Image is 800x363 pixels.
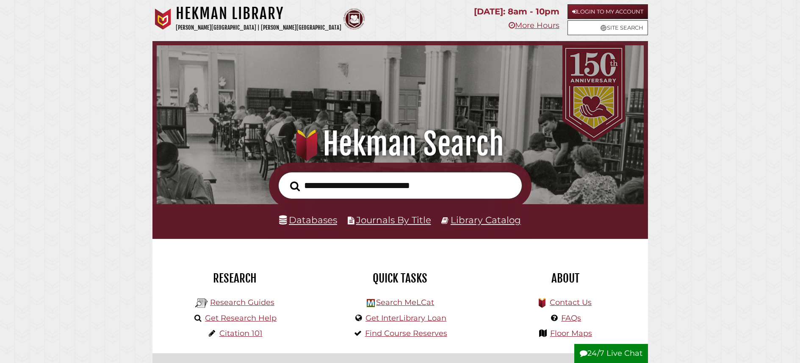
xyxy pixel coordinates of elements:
a: Search MeLCat [376,298,434,307]
a: Library Catalog [451,214,521,225]
i: Search [290,181,300,191]
h1: Hekman Library [176,4,341,23]
h2: Research [159,271,311,285]
a: Get Research Help [205,313,277,323]
img: Calvin University [152,8,174,30]
a: FAQs [561,313,581,323]
a: Find Course Reserves [365,329,447,338]
a: Floor Maps [550,329,592,338]
img: Hekman Library Logo [367,299,375,307]
img: Calvin Theological Seminary [343,8,365,30]
a: More Hours [509,21,559,30]
a: Login to My Account [567,4,648,19]
a: Research Guides [210,298,274,307]
h2: About [489,271,642,285]
a: Citation 101 [219,329,263,338]
h1: Hekman Search [169,125,631,163]
button: Search [286,179,304,194]
h2: Quick Tasks [324,271,476,285]
p: [DATE]: 8am - 10pm [474,4,559,19]
a: Get InterLibrary Loan [365,313,446,323]
a: Databases [279,214,337,225]
p: [PERSON_NAME][GEOGRAPHIC_DATA] | [PERSON_NAME][GEOGRAPHIC_DATA] [176,23,341,33]
img: Hekman Library Logo [195,297,208,310]
a: Site Search [567,20,648,35]
a: Contact Us [550,298,592,307]
a: Journals By Title [356,214,431,225]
